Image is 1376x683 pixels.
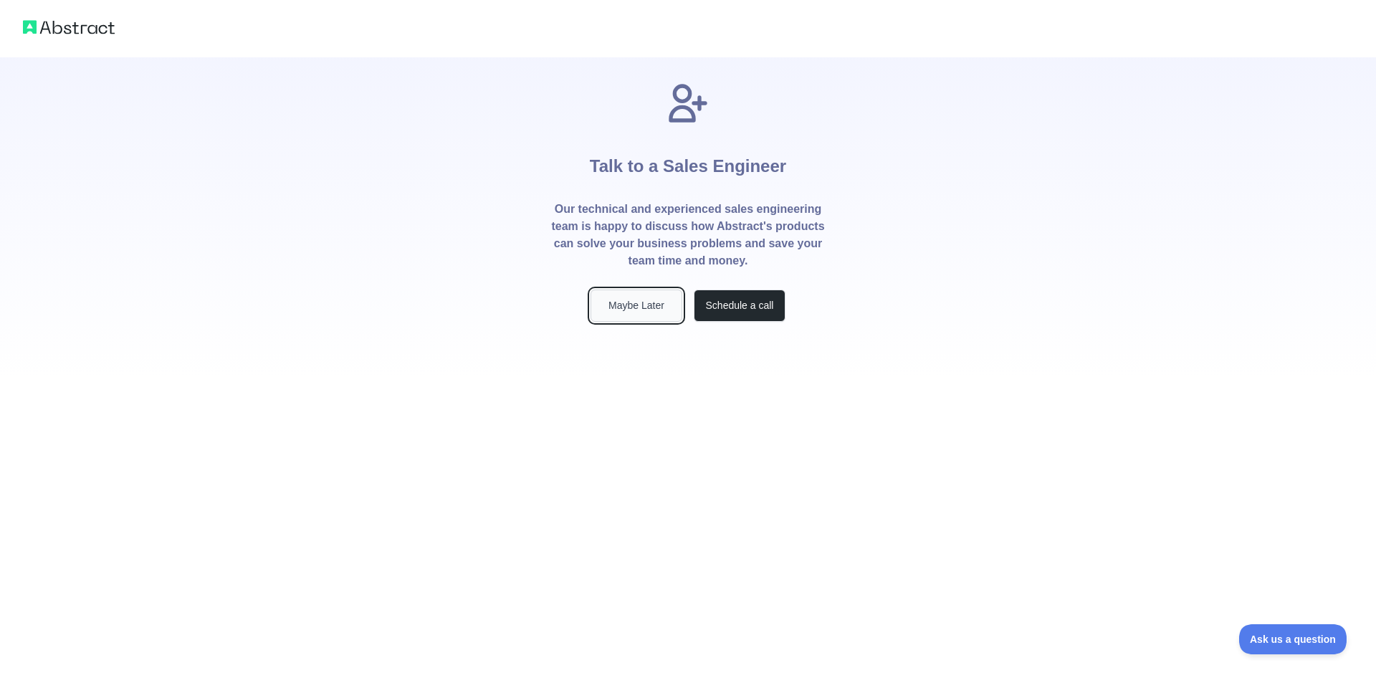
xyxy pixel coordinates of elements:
p: Our technical and experienced sales engineering team is happy to discuss how Abstract's products ... [550,201,826,269]
button: Schedule a call [694,290,785,322]
h1: Talk to a Sales Engineer [590,126,786,201]
iframe: Toggle Customer Support [1239,624,1347,654]
button: Maybe Later [591,290,682,322]
img: Abstract logo [23,17,115,37]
